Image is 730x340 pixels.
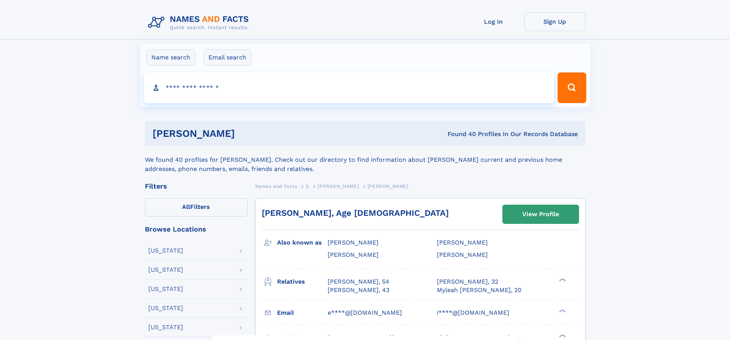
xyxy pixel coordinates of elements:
[148,286,183,292] div: [US_STATE]
[318,184,359,189] span: [PERSON_NAME]
[148,267,183,273] div: [US_STATE]
[144,72,554,103] input: search input
[557,277,566,282] div: ❯
[145,146,586,174] div: We found 40 profiles for [PERSON_NAME]. Check out our directory to find information about [PERSON...
[437,251,488,258] span: [PERSON_NAME]
[148,305,183,311] div: [US_STATE]
[437,286,522,294] a: Myleah [PERSON_NAME], 20
[328,239,379,246] span: [PERSON_NAME]
[522,205,559,223] div: View Profile
[558,72,586,103] button: Search Button
[255,181,297,191] a: Names and Facts
[367,184,408,189] span: [PERSON_NAME]
[524,12,586,31] a: Sign Up
[182,203,190,210] span: All
[503,205,579,223] a: View Profile
[328,278,389,286] a: [PERSON_NAME], 54
[148,324,183,330] div: [US_STATE]
[341,130,578,138] div: Found 40 Profiles In Our Records Database
[437,278,498,286] a: [PERSON_NAME], 32
[277,306,328,319] h3: Email
[145,226,248,233] div: Browse Locations
[328,251,379,258] span: [PERSON_NAME]
[277,275,328,288] h3: Relatives
[145,183,248,190] div: Filters
[437,239,488,246] span: [PERSON_NAME]
[146,49,195,66] label: Name search
[557,308,566,313] div: ❯
[306,184,309,189] span: S
[203,49,251,66] label: Email search
[557,333,566,338] div: ❯
[318,181,359,191] a: [PERSON_NAME]
[153,129,341,138] h1: [PERSON_NAME]
[306,181,309,191] a: S
[328,286,389,294] a: [PERSON_NAME], 43
[262,208,449,218] a: [PERSON_NAME], Age [DEMOGRAPHIC_DATA]
[277,236,328,249] h3: Also known as
[463,12,524,31] a: Log In
[148,248,183,254] div: [US_STATE]
[145,198,248,217] label: Filters
[145,12,255,33] img: Logo Names and Facts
